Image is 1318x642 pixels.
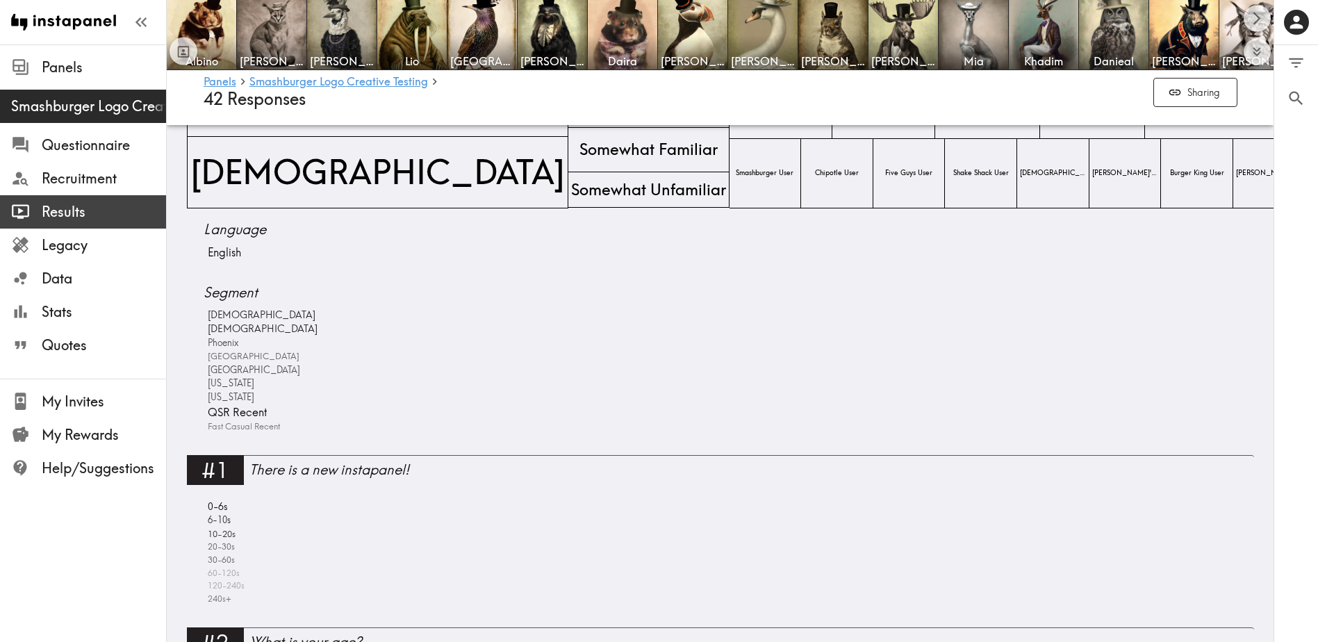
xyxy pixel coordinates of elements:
span: Smashburger User [733,165,796,181]
span: Fast Casual Recent [204,420,280,434]
div: There is a new instapanel! [249,460,1254,479]
span: [PERSON_NAME] User [1233,165,1305,181]
a: Smashburger Logo Creative Testing [249,76,428,89]
span: Smashburger Logo Creative Testing [11,97,166,116]
span: My Rewards [42,425,166,445]
span: [PERSON_NAME] [731,53,795,69]
span: Burger King User [1167,165,1227,181]
span: Quotes [42,336,166,355]
span: Albino [170,53,233,69]
span: Mia [941,53,1005,69]
span: Data [42,269,166,288]
span: Stats [42,302,166,322]
span: Khadim [1012,53,1076,69]
span: My Invites [42,392,166,411]
span: Results [42,202,166,222]
span: [GEOGRAPHIC_DATA] [204,363,300,377]
a: #1There is a new instapanel! [187,455,1254,493]
span: 240s+ [204,593,231,606]
span: Somewhat Familiar [577,135,720,163]
span: Somewhat Unfamiliar [568,176,729,204]
span: Recruitment [42,169,166,188]
span: [PERSON_NAME] [801,53,865,69]
span: Language [204,220,1237,239]
span: 42 Responses [204,89,306,109]
span: Five Guys User [882,165,935,181]
span: Search [1287,89,1305,108]
span: [US_STATE] [204,377,254,390]
span: [DEMOGRAPHIC_DATA] [204,322,318,336]
button: Filter Responses [1274,45,1318,81]
span: [DEMOGRAPHIC_DATA]-Fil-A User [1017,165,1089,181]
span: [GEOGRAPHIC_DATA] [204,350,299,363]
span: [PERSON_NAME]'s User [1089,165,1161,181]
button: Toggle between responses and questions [170,38,197,65]
button: Scroll right [1244,5,1271,32]
span: Panels [42,58,166,77]
button: Search [1274,81,1318,116]
span: Daira [591,53,654,69]
span: Segment [204,283,1237,302]
button: Expand to show all items [1244,38,1271,65]
span: [PERSON_NAME] [871,53,935,69]
span: Questionnaire [42,135,166,155]
span: [PERSON_NAME] [661,53,725,69]
a: Panels [204,76,236,89]
span: 60-120s [204,567,240,579]
div: #1 [187,455,244,484]
span: [GEOGRAPHIC_DATA] [450,53,514,69]
span: [DEMOGRAPHIC_DATA] [188,146,568,198]
span: Lio [380,53,444,69]
span: [PERSON_NAME] [310,53,374,69]
span: QSR Recent [204,404,267,420]
span: [PERSON_NAME] [240,53,304,69]
span: [PERSON_NAME] [1152,53,1216,69]
span: 0-6s [204,500,228,514]
span: [PERSON_NAME] [520,53,584,69]
span: English [204,245,241,261]
span: [US_STATE] [204,390,254,404]
span: Filter Responses [1287,53,1305,72]
span: 10-20s [204,527,236,541]
button: Sharing [1153,78,1237,108]
span: Legacy [42,236,166,255]
span: Chipotle User [812,165,862,181]
span: Danieal [1082,53,1146,69]
span: [PERSON_NAME] [1222,53,1286,69]
span: Phoenix [204,336,238,350]
span: 30-60s [204,554,235,567]
span: Help/Suggestions [42,459,166,478]
span: Shake Shack User [950,165,1012,181]
span: 20-30s [204,541,235,554]
span: [DEMOGRAPHIC_DATA] [204,308,315,322]
span: 6-10s [204,513,231,527]
span: 120-240s [204,579,245,592]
